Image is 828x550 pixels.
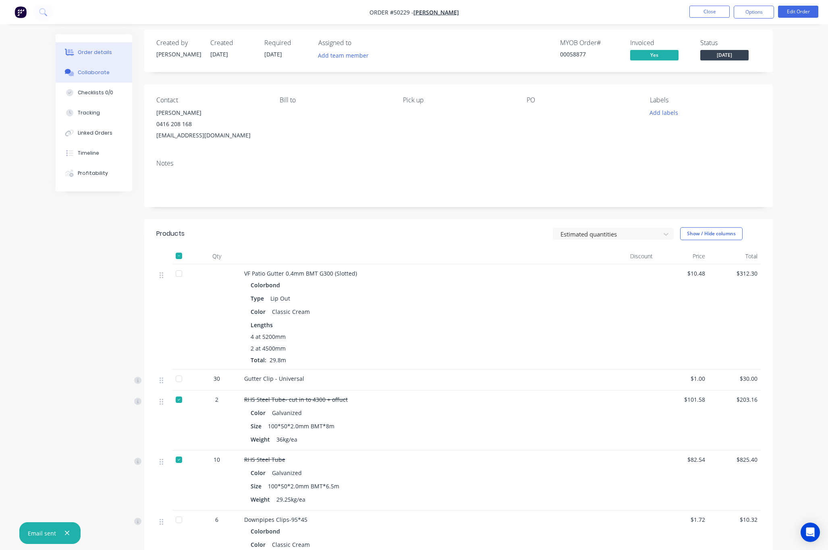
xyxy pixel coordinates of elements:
span: 4 at 5200mm [251,332,286,341]
span: $10.32 [712,515,757,524]
button: Show / Hide columns [680,227,743,240]
div: Colorbond [251,279,283,291]
div: Size [251,420,265,432]
span: $825.40 [712,455,757,464]
div: Status [700,39,761,47]
div: Weight [251,494,273,505]
div: Open Intercom Messenger [801,523,820,542]
div: Color [251,306,269,318]
div: Discount [604,248,656,264]
span: Lengths [251,321,273,329]
div: Classic Cream [269,306,313,318]
button: Linked Orders [56,123,132,143]
button: Close [689,6,730,18]
span: Total: [251,356,266,364]
div: Weight [251,434,273,445]
span: $30.00 [712,374,757,383]
div: Type [251,293,267,304]
button: Add team member [313,50,373,61]
button: Profitability [56,163,132,183]
div: Price [656,248,708,264]
span: Order #50229 - [369,8,413,16]
span: Yes [630,50,679,60]
div: Bill to [280,96,390,104]
div: [PERSON_NAME] [156,107,267,118]
button: Collaborate [56,62,132,83]
span: Gutter Clip - Universal [244,375,304,382]
button: Add team member [318,50,373,61]
span: 30 [214,374,220,383]
div: [PERSON_NAME] [156,50,201,58]
div: 36kg/ea [273,434,301,445]
div: Created [210,39,255,47]
div: Linked Orders [78,129,112,137]
button: Edit Order [778,6,818,18]
span: [DATE] [210,50,228,58]
div: Labels [650,96,760,104]
div: PO [527,96,637,104]
div: Notes [156,160,761,167]
span: 2 at 4500mm [251,344,286,353]
div: Color [251,407,269,419]
span: 6 [215,515,218,524]
div: Created by [156,39,201,47]
div: 0416 208 168 [156,118,267,130]
div: 100*50*2.0mm BMT*6.5m [265,480,342,492]
span: 10 [214,455,220,464]
div: Order details [78,49,112,56]
button: Checklists 0/0 [56,83,132,103]
div: Email sent [28,529,56,538]
span: $82.54 [659,455,705,464]
div: Total [708,248,761,264]
div: Collaborate [78,69,110,76]
div: Checklists 0/0 [78,89,113,96]
div: Size [251,480,265,492]
button: Timeline [56,143,132,163]
div: 100*50*2.0mm BMT*8m [265,420,338,432]
div: Color [251,467,269,479]
div: Assigned to [318,39,399,47]
span: RHS Steel Tube [244,456,285,463]
span: 2 [215,395,218,404]
span: Downpipes Clips-95*45 [244,516,307,523]
div: Colorbond [251,525,283,537]
div: Galvanized [269,467,305,479]
button: Order details [56,42,132,62]
div: Qty [193,248,241,264]
div: Pick up [403,96,513,104]
div: Products [156,229,185,239]
span: [DATE] [700,50,749,60]
div: Required [264,39,309,47]
span: VF Patio Gutter 0.4mm BMT G300 (Slotted) [244,270,357,277]
div: 29.25kg/ea [273,494,309,505]
span: $10.48 [659,269,705,278]
div: Invoiced [630,39,691,47]
div: [EMAIL_ADDRESS][DOMAIN_NAME] [156,130,267,141]
div: Tracking [78,109,100,116]
img: Factory [15,6,27,18]
div: [PERSON_NAME]0416 208 168[EMAIL_ADDRESS][DOMAIN_NAME] [156,107,267,141]
button: Tracking [56,103,132,123]
div: Timeline [78,149,99,157]
div: Galvanized [269,407,305,419]
div: Lip Out [267,293,293,304]
div: Contact [156,96,267,104]
span: RHS Steel Tube- cut in to 4300 + offuct [244,396,348,403]
span: 29.8m [266,356,289,364]
button: [DATE] [700,50,749,62]
div: MYOB Order # [560,39,620,47]
button: Options [734,6,774,19]
a: [PERSON_NAME] [413,8,459,16]
div: 00058877 [560,50,620,58]
span: $312.30 [712,269,757,278]
span: $1.72 [659,515,705,524]
span: $1.00 [659,374,705,383]
span: $203.16 [712,395,757,404]
button: Add labels [645,107,683,118]
span: $101.58 [659,395,705,404]
span: [DATE] [264,50,282,58]
div: Profitability [78,170,108,177]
